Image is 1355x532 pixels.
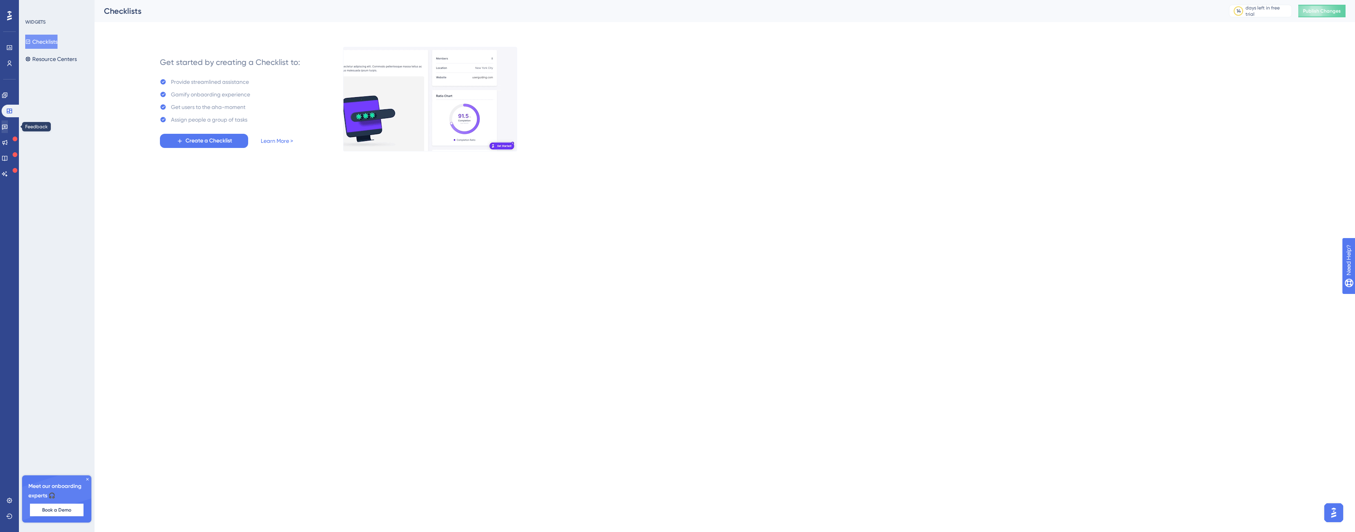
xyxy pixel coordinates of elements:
button: Checklists [25,35,58,49]
button: Create a Checklist [160,134,248,148]
div: Gamify onbaording experience [171,90,250,99]
span: Book a Demo [42,507,71,513]
div: Provide streamlined assistance [171,77,249,87]
iframe: UserGuiding AI Assistant Launcher [1322,501,1346,525]
a: Learn More > [261,136,293,146]
span: Need Help? [19,2,49,11]
img: e28e67207451d1beac2d0b01ddd05b56.gif [343,47,517,151]
span: Publish Changes [1303,8,1341,14]
button: Publish Changes [1298,5,1346,17]
span: Meet our onboarding experts 🎧 [28,482,85,501]
div: Get users to the aha-moment [171,102,245,112]
div: Assign people a group of tasks [171,115,247,124]
div: Checklists [104,6,1209,17]
div: 14 [1236,8,1241,14]
button: Resource Centers [25,52,77,66]
div: days left in free trial [1245,5,1289,17]
span: Create a Checklist [186,136,232,146]
div: WIDGETS [25,19,46,25]
div: Get started by creating a Checklist to: [160,57,300,68]
button: Book a Demo [30,504,84,516]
